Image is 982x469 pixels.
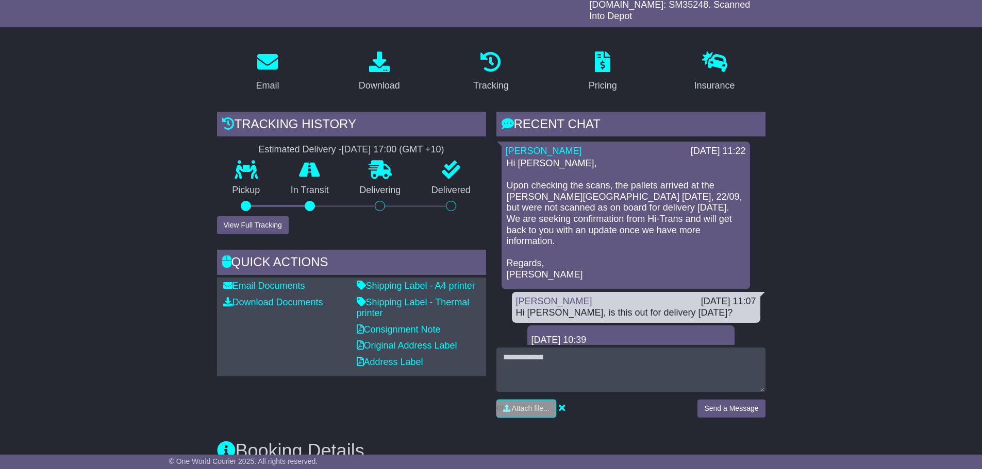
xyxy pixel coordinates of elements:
[506,146,582,156] a: [PERSON_NAME]
[357,297,470,319] a: Shipping Label - Thermal printer
[217,216,289,234] button: View Full Tracking
[357,357,423,367] a: Address Label
[223,281,305,291] a: Email Documents
[223,297,323,307] a: Download Documents
[217,250,486,277] div: Quick Actions
[531,335,730,346] div: [DATE] 10:39
[507,158,745,281] p: Hi [PERSON_NAME], Upon checking the scans, the pallets arrived at the [PERSON_NAME][GEOGRAPHIC_DA...
[496,112,765,140] div: RECENT CHAT
[169,457,318,465] span: © One World Courier 2025. All rights reserved.
[416,185,486,196] p: Delivered
[516,307,756,319] div: Hi [PERSON_NAME], is this out for delivery [DATE]?
[473,79,508,93] div: Tracking
[697,399,765,418] button: Send a Message
[342,144,444,155] div: [DATE] 17:00 (GMT +10)
[256,79,279,93] div: Email
[691,146,746,157] div: [DATE] 11:22
[589,79,617,93] div: Pricing
[357,281,475,291] a: Shipping Label - A4 printer
[359,79,400,93] div: Download
[701,296,756,307] div: [DATE] 11:07
[275,185,344,196] p: In Transit
[217,441,765,461] h3: Booking Details
[249,48,286,96] a: Email
[352,48,407,96] a: Download
[217,185,276,196] p: Pickup
[217,144,486,155] div: Estimated Delivery -
[467,48,515,96] a: Tracking
[344,185,417,196] p: Delivering
[516,296,592,306] a: [PERSON_NAME]
[582,48,624,96] a: Pricing
[357,324,441,335] a: Consignment Note
[688,48,742,96] a: Insurance
[217,112,486,140] div: Tracking history
[694,79,735,93] div: Insurance
[357,340,457,351] a: Original Address Label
